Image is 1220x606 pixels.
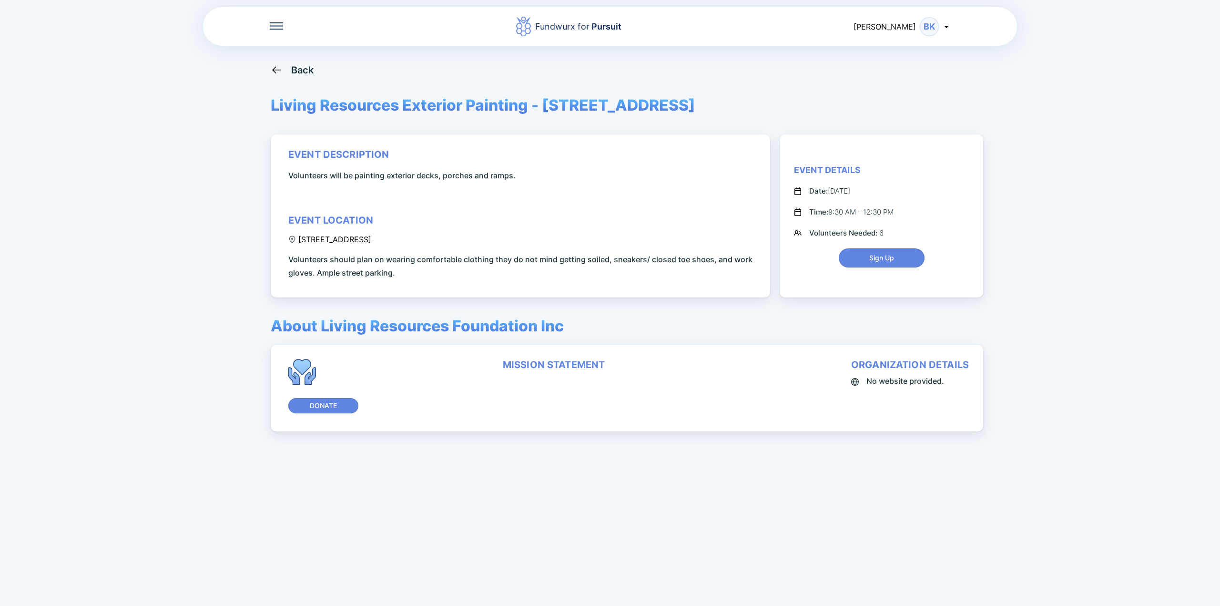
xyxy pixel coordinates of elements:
div: event location [288,215,373,226]
div: [DATE] [809,185,850,197]
span: Volunteers will be painting exterior decks, porches and ramps. [288,169,516,182]
div: Fundwurx for [535,20,621,33]
button: Donate [288,398,358,413]
span: Date: [809,186,828,195]
div: event description [288,149,389,160]
div: [STREET_ADDRESS] [288,235,371,244]
div: 6 [809,227,884,239]
div: Event Details [794,164,861,176]
span: Volunteers Needed: [809,228,879,237]
div: organization details [851,359,969,370]
span: Donate [310,401,337,411]
span: Volunteers should plan on wearing comfortable clothing they do not mind getting soiled, sneakers/... [288,253,756,279]
span: Pursuit [590,21,621,31]
span: Time: [809,207,828,216]
span: Living Resources Exterior Painting - [STREET_ADDRESS] [271,96,695,114]
div: 9:30 AM - 12:30 PM [809,206,894,218]
div: mission statement [503,359,605,370]
span: About Living Resources Foundation Inc [271,317,564,335]
div: BK [920,17,939,36]
span: [PERSON_NAME] [854,22,916,31]
span: Sign Up [869,253,894,263]
button: Sign Up [839,248,925,267]
span: No website provided. [866,374,944,388]
div: Back [291,64,314,76]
